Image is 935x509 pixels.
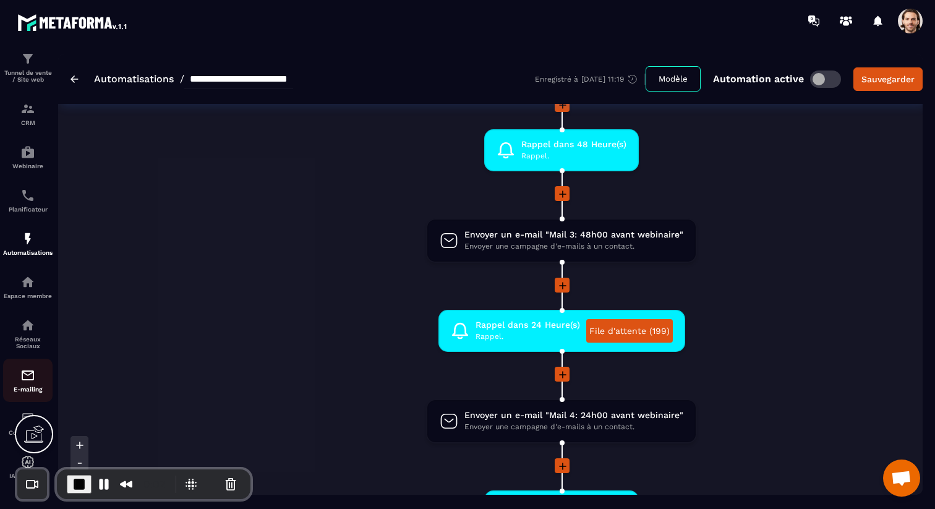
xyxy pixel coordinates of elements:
img: automations [20,455,35,469]
p: Comptabilité [3,429,53,436]
p: [DATE] 11:19 [581,75,624,83]
img: accountant [20,411,35,426]
span: Envoyer une campagne d'e-mails à un contact. [464,421,683,433]
span: Envoyer une campagne d'e-mails à un contact. [464,241,683,252]
button: Modèle [646,66,701,92]
p: CRM [3,119,53,126]
a: formationformationTunnel de vente / Site web [3,42,53,92]
img: email [20,368,35,383]
span: Rappel. [521,150,626,162]
a: social-networksocial-networkRéseaux Sociaux [3,309,53,359]
img: automations [20,231,35,246]
a: automationsautomationsWebinaire [3,135,53,179]
img: formation [20,51,35,66]
p: Tunnel de vente / Site web [3,69,53,83]
span: / [180,73,184,85]
p: Automation active [713,73,804,85]
span: Rappel dans 24 Heure(s) [476,319,580,331]
p: Espace membre [3,293,53,299]
a: emailemailE-mailing [3,359,53,402]
img: formation [20,101,35,116]
p: Réseaux Sociaux [3,336,53,349]
span: Envoyer un e-mail "Mail 4: 24h00 avant webinaire" [464,409,683,421]
div: Enregistré à [535,74,646,85]
p: Webinaire [3,163,53,169]
p: IA prospects [3,473,53,479]
a: File d'attente (199) [586,319,673,343]
img: scheduler [20,188,35,203]
img: social-network [20,318,35,333]
img: automations [20,145,35,160]
img: arrow [70,75,79,83]
span: Rappel. [476,331,580,343]
a: Ouvrir le chat [883,460,920,497]
a: automationsautomationsEspace membre [3,265,53,309]
p: Planificateur [3,206,53,213]
a: formationformationCRM [3,92,53,135]
p: E-mailing [3,386,53,393]
img: logo [17,11,129,33]
div: Sauvegarder [861,73,915,85]
a: automationsautomationsAutomatisations [3,222,53,265]
span: Rappel dans 48 Heure(s) [521,139,626,150]
button: Sauvegarder [853,67,923,91]
p: Automatisations [3,249,53,256]
img: automations [20,275,35,289]
a: accountantaccountantComptabilité [3,402,53,445]
a: Automatisations [94,73,174,85]
span: Envoyer un e-mail "Mail 3: 48h00 avant webinaire" [464,229,683,241]
a: schedulerschedulerPlanificateur [3,179,53,222]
